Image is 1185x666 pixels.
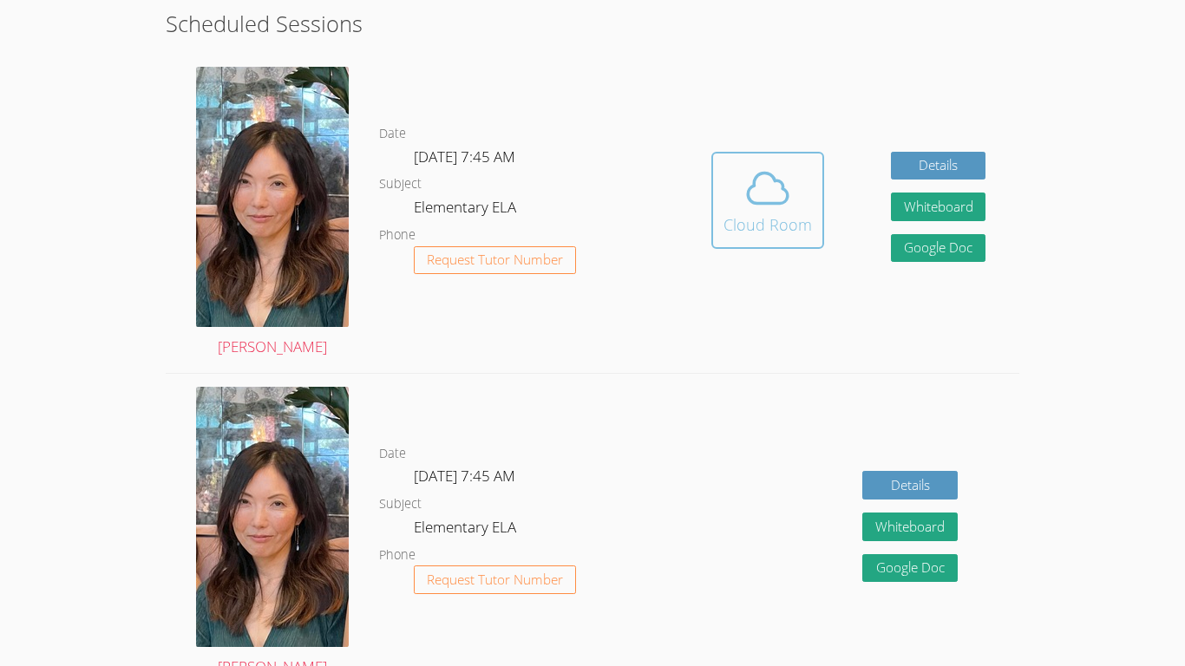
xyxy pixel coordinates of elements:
a: Details [862,471,958,499]
button: Request Tutor Number [414,246,576,275]
img: avatar.png [196,387,349,647]
span: Request Tutor Number [427,253,563,266]
button: Whiteboard [891,193,986,221]
dd: Elementary ELA [414,195,520,225]
span: [DATE] 7:45 AM [414,466,515,486]
a: [PERSON_NAME] [196,67,349,360]
div: Cloud Room [723,212,812,237]
button: Cloud Room [711,152,824,249]
img: avatar.png [196,67,349,327]
dt: Subject [379,493,422,515]
dt: Subject [379,173,422,195]
button: Request Tutor Number [414,565,576,594]
span: Request Tutor Number [427,573,563,586]
dt: Date [379,443,406,465]
dt: Date [379,123,406,145]
dt: Phone [379,545,416,566]
dd: Elementary ELA [414,515,520,545]
button: Whiteboard [862,513,958,541]
dt: Phone [379,225,416,246]
a: Google Doc [891,234,986,263]
span: [DATE] 7:45 AM [414,147,515,166]
h2: Scheduled Sessions [166,7,1019,40]
a: Google Doc [862,554,958,583]
a: Details [891,152,986,180]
